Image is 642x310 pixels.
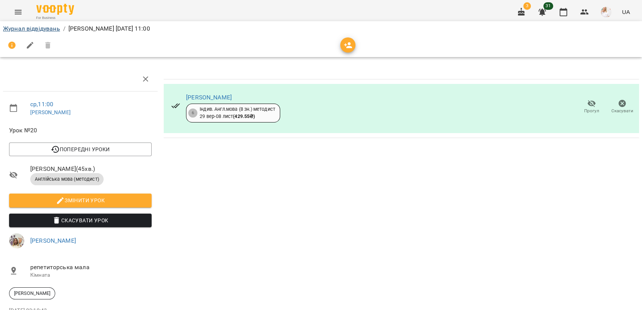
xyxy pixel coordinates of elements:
span: [PERSON_NAME] ( 45 хв. ) [30,164,152,174]
span: Урок №20 [9,126,152,135]
button: Скасувати Урок [9,214,152,227]
span: репетиторська мала [30,263,152,272]
span: Скасувати [611,108,633,114]
span: For Business [36,15,74,20]
span: UA [622,8,630,16]
img: Voopty Logo [36,4,74,15]
img: eae1df90f94753cb7588c731c894874c.jpg [601,7,611,17]
button: Змінити урок [9,194,152,207]
a: [PERSON_NAME] [186,94,232,101]
nav: breadcrumb [3,24,639,33]
a: Журнал відвідувань [3,25,60,32]
a: [PERSON_NAME] [30,237,76,244]
button: Попередні уроки [9,143,152,156]
p: Кімната [30,271,152,279]
div: [PERSON_NAME] [9,287,55,299]
div: 6 [188,108,197,118]
button: UA [619,5,633,19]
a: ср , 11:00 [30,101,53,108]
span: Прогул [584,108,599,114]
button: Menu [9,3,27,21]
span: 31 [543,2,553,10]
button: Прогул [576,96,607,118]
span: [PERSON_NAME] [9,290,55,297]
a: [PERSON_NAME] [30,109,71,115]
button: Скасувати [607,96,637,118]
span: 3 [523,2,531,10]
li: / [63,24,65,33]
span: Попередні уроки [15,145,146,154]
span: Змінити урок [15,196,146,205]
img: 7897ecd962ef5e6a6933aa69174c6908.jpg [9,233,24,248]
div: Індив. Англ.мова (8 зн.) методист 29 вер - 08 лист [200,106,275,120]
span: Англійська мова (методист) [30,176,104,183]
p: [PERSON_NAME] [DATE] 11:00 [68,24,150,33]
b: ( 429.55 ₴ ) [233,113,255,119]
span: Скасувати Урок [15,216,146,225]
